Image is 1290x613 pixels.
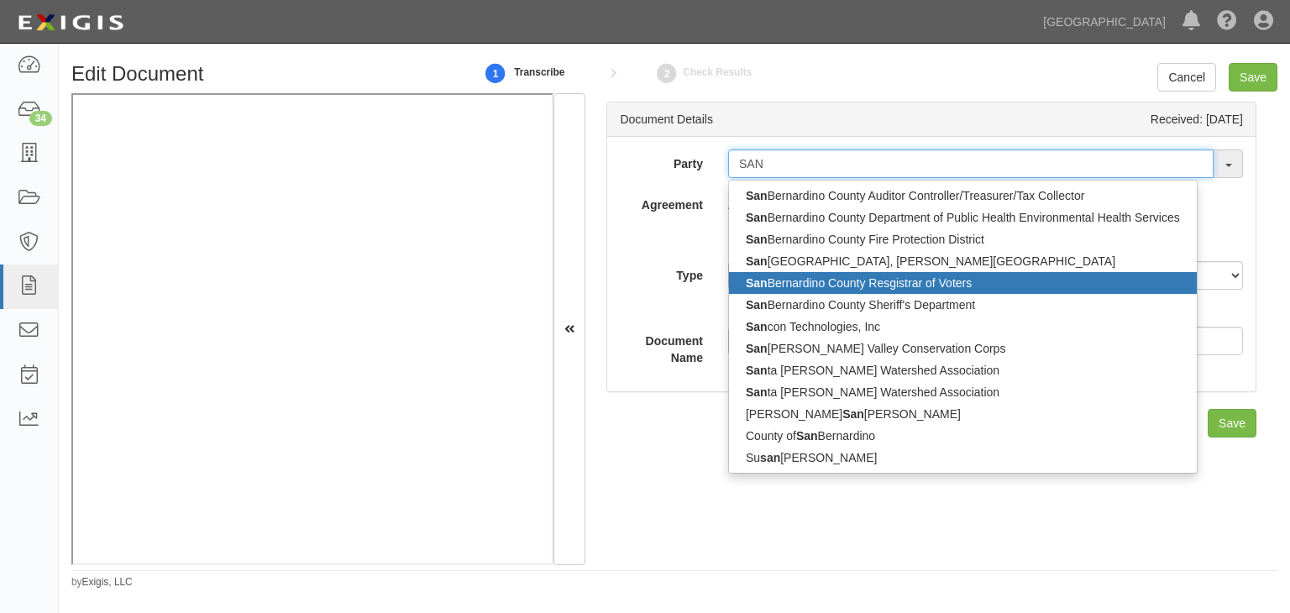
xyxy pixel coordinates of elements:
[746,342,768,355] strong: San
[746,233,768,246] strong: San
[1151,111,1243,128] div: Received: [DATE]
[654,55,679,91] a: Check Results
[729,294,1197,316] a: SanBernardino County Sheriff's Department
[514,66,564,78] small: Transcribe
[729,207,1197,228] a: SanBernardino County Department of Public Health Environmental Health Services
[746,189,768,202] strong: San
[746,385,768,399] strong: San
[82,576,133,588] a: Exigis, LLC
[729,338,1197,359] a: San[PERSON_NAME] Valley Conservation Corps
[729,316,1197,338] a: Sancon Technologies, Inc
[683,66,752,78] small: Check Results
[71,575,133,589] small: by
[729,185,1197,207] a: SanBernardino County Auditor Controller/Treasurer/Tax Collector
[746,298,768,312] strong: San
[729,447,1197,469] a: Susan[PERSON_NAME]
[729,381,1197,403] a: Santa [PERSON_NAME] Watershed Association
[746,320,768,333] strong: San
[760,451,780,464] strong: san
[729,272,1197,294] a: SanBernardino County Resgistrar of Voters
[1229,63,1277,92] input: Save
[746,254,768,268] strong: San
[29,111,52,126] div: 34
[607,261,716,284] label: Type
[729,403,1197,425] a: [PERSON_NAME]San[PERSON_NAME]
[654,64,679,84] strong: 2
[729,359,1197,381] a: Santa [PERSON_NAME] Watershed Association
[1035,5,1174,39] a: [GEOGRAPHIC_DATA]
[746,364,768,377] strong: San
[746,276,768,290] strong: San
[1208,409,1256,437] input: Save
[729,425,1197,447] a: County ofSanBernardino
[607,191,716,213] label: Agreement
[842,407,864,421] strong: San
[620,111,713,128] div: Document Details
[796,429,818,443] strong: San
[607,149,716,172] label: Party
[607,327,716,366] label: Document Name
[13,8,128,38] img: logo-5460c22ac91f19d4615b14bd174203de0afe785f0fc80cf4dbbc73dc1793850b.png
[729,250,1197,272] a: San[GEOGRAPHIC_DATA], [PERSON_NAME][GEOGRAPHIC_DATA]
[483,64,508,84] strong: 1
[483,55,508,91] a: 1
[1157,63,1216,92] a: Cancel
[1217,12,1237,32] i: Help Center - Complianz
[746,211,768,224] strong: San
[729,228,1197,250] a: SanBernardino County Fire Protection District
[71,63,457,85] h1: Edit Document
